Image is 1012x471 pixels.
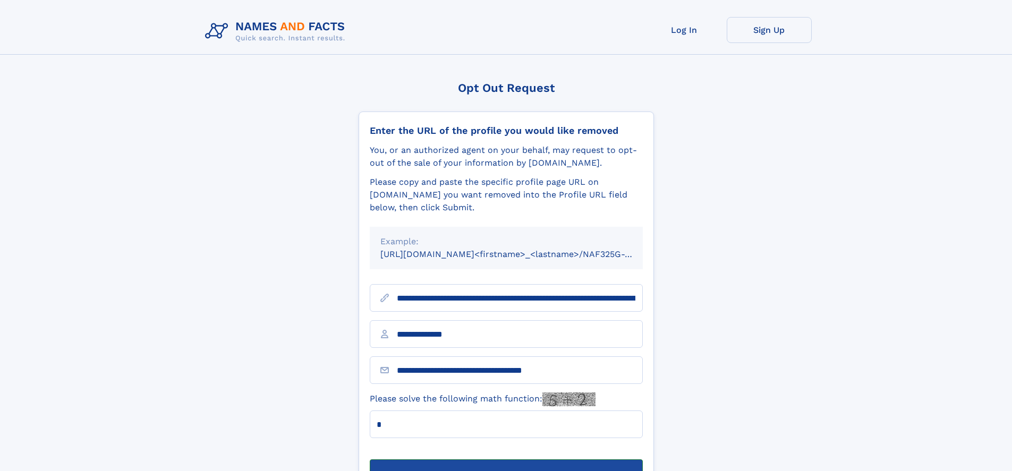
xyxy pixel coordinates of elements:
[370,392,596,406] label: Please solve the following math function:
[370,176,643,214] div: Please copy and paste the specific profile page URL on [DOMAIN_NAME] you want removed into the Pr...
[359,81,654,95] div: Opt Out Request
[380,235,632,248] div: Example:
[370,144,643,169] div: You, or an authorized agent on your behalf, may request to opt-out of the sale of your informatio...
[727,17,812,43] a: Sign Up
[370,125,643,136] div: Enter the URL of the profile you would like removed
[201,17,354,46] img: Logo Names and Facts
[642,17,727,43] a: Log In
[380,249,663,259] small: [URL][DOMAIN_NAME]<firstname>_<lastname>/NAF325G-xxxxxxxx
